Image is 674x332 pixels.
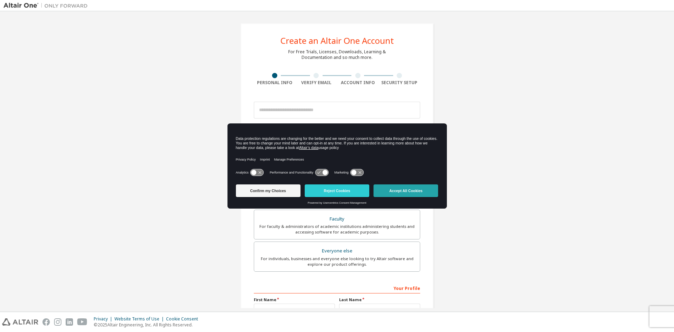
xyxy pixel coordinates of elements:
[339,297,420,303] label: Last Name
[94,322,202,328] p: © 2025 Altair Engineering, Inc. All Rights Reserved.
[258,214,416,224] div: Faculty
[379,80,421,86] div: Security Setup
[258,224,416,235] div: For faculty & administrators of academic institutions administering students and accessing softwa...
[77,318,87,326] img: youtube.svg
[2,318,38,326] img: altair_logo.svg
[254,282,420,293] div: Your Profile
[258,246,416,256] div: Everyone else
[166,316,202,322] div: Cookie Consent
[337,80,379,86] div: Account Info
[254,297,335,303] label: First Name
[42,318,50,326] img: facebook.svg
[288,49,386,60] div: For Free Trials, Licenses, Downloads, Learning & Documentation and so much more.
[66,318,73,326] img: linkedin.svg
[54,318,61,326] img: instagram.svg
[254,80,296,86] div: Personal Info
[258,256,416,267] div: For individuals, businesses and everyone else looking to try Altair software and explore our prod...
[296,80,337,86] div: Verify Email
[94,316,114,322] div: Privacy
[114,316,166,322] div: Website Terms of Use
[4,2,91,9] img: Altair One
[280,36,394,45] div: Create an Altair One Account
